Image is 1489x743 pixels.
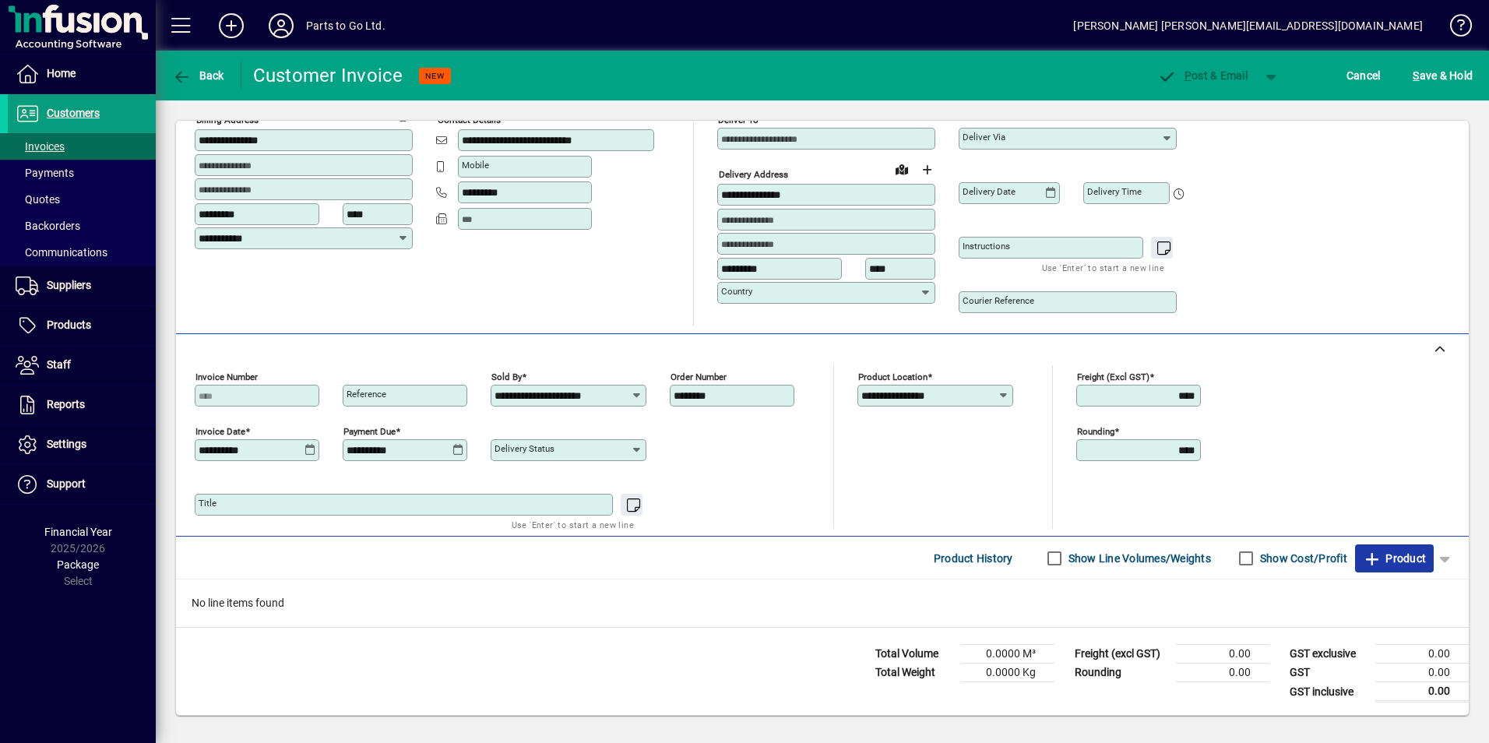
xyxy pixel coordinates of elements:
span: Package [57,558,99,571]
a: Invoices [8,133,156,160]
a: Knowledge Base [1438,3,1470,54]
a: Communications [8,239,156,266]
span: Suppliers [47,279,91,291]
a: View on map [889,157,914,181]
td: 0.00 [1375,682,1469,702]
div: Parts to Go Ltd. [306,13,385,38]
mat-label: Instructions [963,241,1010,252]
mat-hint: Use 'Enter' to start a new line [512,516,634,533]
mat-label: Delivery status [495,443,554,454]
span: ost & Email [1157,69,1248,82]
td: 0.0000 M³ [961,645,1054,664]
mat-label: Order number [671,371,727,382]
button: Save & Hold [1409,62,1477,90]
a: Suppliers [8,266,156,305]
td: Total Volume [868,645,961,664]
mat-label: Sold by [491,371,522,382]
mat-label: Delivery date [963,186,1016,197]
td: GST exclusive [1282,645,1375,664]
mat-label: Rounding [1077,426,1114,437]
span: Quotes [16,193,60,206]
span: P [1185,69,1192,82]
span: Reports [47,398,85,410]
span: Customers [47,107,100,119]
td: 0.0000 Kg [961,664,1054,682]
button: Add [206,12,256,40]
a: Backorders [8,213,156,239]
mat-label: Product location [858,371,928,382]
mat-label: Country [721,286,752,297]
mat-label: Courier Reference [963,295,1034,306]
mat-label: Title [199,498,216,509]
span: Backorders [16,220,80,232]
mat-label: Delivery time [1087,186,1142,197]
td: GST inclusive [1282,682,1375,702]
a: Products [8,306,156,345]
mat-label: Reference [347,389,386,400]
div: [PERSON_NAME] [PERSON_NAME][EMAIL_ADDRESS][DOMAIN_NAME] [1073,13,1423,38]
span: NEW [425,71,445,81]
mat-label: Deliver via [963,132,1005,143]
td: 0.00 [1375,645,1469,664]
a: Settings [8,425,156,464]
a: Payments [8,160,156,186]
td: Rounding [1067,664,1176,682]
label: Show Line Volumes/Weights [1065,551,1211,566]
mat-label: Payment due [343,426,396,437]
span: Settings [47,438,86,450]
span: ave & Hold [1413,63,1473,88]
mat-label: Invoice number [195,371,258,382]
td: Freight (excl GST) [1067,645,1176,664]
a: Home [8,55,156,93]
span: Financial Year [44,526,112,538]
button: Product [1355,544,1434,572]
button: Profile [256,12,306,40]
mat-label: Mobile [462,160,489,171]
label: Show Cost/Profit [1257,551,1347,566]
td: 0.00 [1176,645,1269,664]
a: Reports [8,386,156,424]
span: Staff [47,358,71,371]
div: No line items found [176,579,1469,627]
button: Product History [928,544,1019,572]
mat-label: Freight (excl GST) [1077,371,1149,382]
span: Product [1363,546,1426,571]
a: Support [8,465,156,504]
td: 0.00 [1176,664,1269,682]
a: Staff [8,346,156,385]
button: Cancel [1343,62,1385,90]
td: 0.00 [1375,664,1469,682]
mat-label: Invoice date [195,426,245,437]
span: Back [172,69,224,82]
td: Total Weight [868,664,961,682]
app-page-header-button: Back [156,62,241,90]
span: Cancel [1346,63,1381,88]
span: S [1413,69,1419,82]
button: Copy to Delivery address [392,103,417,128]
span: Home [47,67,76,79]
button: Back [168,62,228,90]
td: GST [1282,664,1375,682]
button: Post & Email [1149,62,1255,90]
span: Product History [934,546,1013,571]
mat-hint: Use 'Enter' to start a new line [1042,259,1164,276]
span: Products [47,319,91,331]
span: Invoices [16,140,65,153]
a: View on map [367,102,392,127]
div: Customer Invoice [253,63,403,88]
button: Choose address [914,157,939,182]
span: Payments [16,167,74,179]
a: Quotes [8,186,156,213]
span: Support [47,477,86,490]
span: Communications [16,246,107,259]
